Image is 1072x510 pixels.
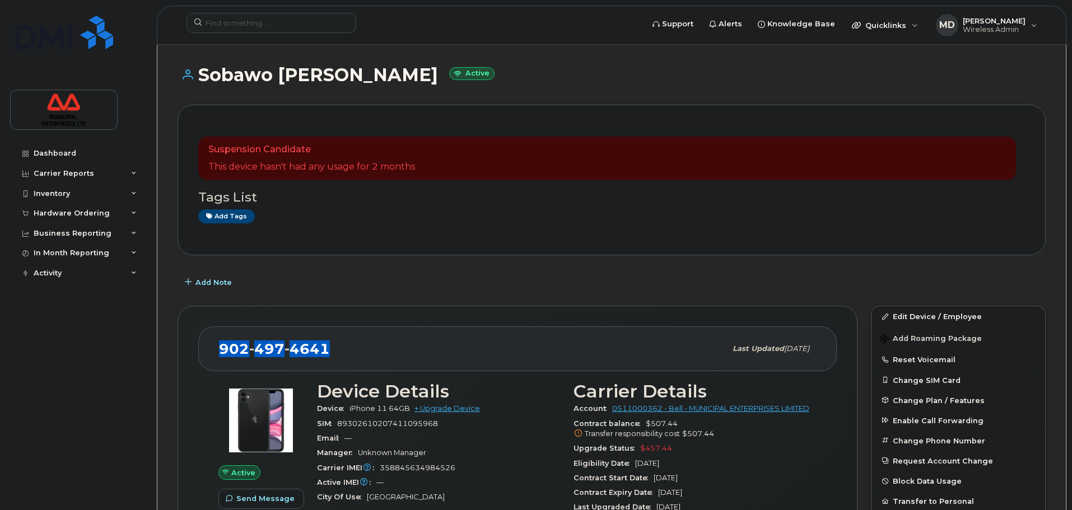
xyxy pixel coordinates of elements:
a: Edit Device / Employee [871,306,1045,326]
span: Last updated [733,344,784,353]
button: Change Plan / Features [871,390,1045,410]
button: Request Account Change [871,451,1045,471]
button: Change SIM Card [871,370,1045,390]
span: [DATE] [784,344,809,353]
h3: Tags List [198,190,1025,204]
a: 0511000362 - Bell - MUNICIPAL ENTERPRISES LIMITED [612,404,809,413]
span: 902 [219,340,330,357]
span: Contract balance [574,419,646,428]
span: Upgrade Status [574,444,640,452]
span: Carrier IMEI [317,464,380,472]
span: 89302610207411095968 [337,419,438,428]
span: iPhone 11 64GB [349,404,410,413]
span: [DATE] [654,474,678,482]
span: Enable Call Forwarding [893,416,984,424]
span: SIM [317,419,337,428]
a: + Upgrade Device [414,404,480,413]
span: Device [317,404,349,413]
h1: Sobawo [PERSON_NAME] [178,65,1046,85]
span: [DATE] [658,488,682,497]
h3: Device Details [317,381,560,401]
button: Add Note [178,272,241,292]
span: Change Plan / Features [893,396,985,404]
span: — [344,434,352,442]
span: [DATE] [635,459,659,467]
span: 4641 [285,340,330,357]
span: Active IMEI [317,478,376,486]
span: Manager [317,448,358,457]
button: Block Data Usage [871,471,1045,491]
span: Account [574,404,612,413]
span: $457.44 [640,444,672,452]
span: 497 [249,340,285,357]
span: Eligibility Date [574,459,635,467]
button: Reset Voicemail [871,349,1045,369]
span: Unknown Manager [358,448,426,457]
span: Transfer responsibility cost [585,429,680,438]
span: Contract Start Date [574,474,654,482]
span: $507.44 [682,429,714,438]
span: City Of Use [317,493,367,501]
span: [GEOGRAPHIC_DATA] [367,493,445,501]
h3: Carrier Details [574,381,817,401]
span: Add Roaming Package [880,334,982,345]
img: iPhone_11.jpg [227,387,295,454]
button: Change Phone Number [871,431,1045,451]
p: This device hasn't had any usage for 2 months [208,161,415,174]
a: Add tags [198,209,255,223]
span: Send Message [236,493,295,504]
button: Enable Call Forwarding [871,410,1045,431]
span: Email [317,434,344,442]
p: Suspension Candidate [208,143,415,156]
button: Add Roaming Package [871,326,1045,349]
span: Active [231,467,255,478]
span: 358845634984526 [380,464,455,472]
span: $507.44 [574,419,817,439]
span: — [376,478,384,486]
button: Send Message [218,489,304,509]
span: Add Note [195,277,232,288]
span: Contract Expiry Date [574,488,658,497]
small: Active [449,67,495,80]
